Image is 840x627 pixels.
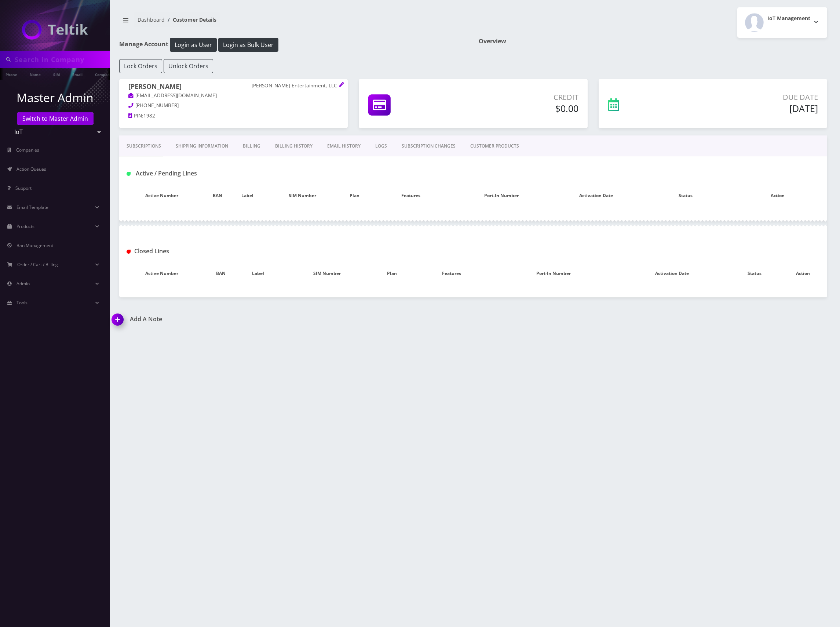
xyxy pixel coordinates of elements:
[494,263,613,284] th: Port-In Number
[279,263,375,284] th: SIM Number
[119,12,468,33] nav: breadcrumb
[127,172,131,176] img: Active / Pending Lines
[368,185,453,206] th: Features
[138,16,165,23] a: Dashboard
[268,135,320,157] a: Billing History
[218,40,278,48] a: Login as Bulk User
[91,68,116,80] a: Company
[128,83,339,92] h1: [PERSON_NAME]
[127,248,350,255] h1: Closed Lines
[17,300,28,306] span: Tools
[613,263,730,284] th: Activation Date
[128,92,217,99] a: [EMAIL_ADDRESS][DOMAIN_NAME]
[119,263,204,284] th: Active Number
[453,185,549,206] th: Port-In Number
[460,103,578,114] h5: $0.00
[168,40,218,48] a: Login as User
[767,15,810,22] h2: IoT Management
[409,263,494,284] th: Features
[128,112,143,120] a: PIN:
[17,280,30,287] span: Admin
[237,263,279,284] th: Label
[218,38,278,52] button: Login as Bulk User
[112,316,468,323] a: Add A Note
[17,261,58,268] span: Order / Cart / Billing
[320,135,368,157] a: EMAIL HISTORY
[119,38,468,52] h1: Manage Account
[17,223,34,229] span: Products
[170,38,217,52] button: Login as User
[737,7,827,38] button: IoT Management
[204,263,237,284] th: BAN
[15,52,108,66] input: Search in Company
[17,204,48,210] span: Email Template
[168,135,235,157] a: Shipping Information
[119,135,168,157] a: Subscriptions
[119,59,162,73] button: Lock Orders
[479,38,827,45] h1: Overview
[22,20,88,40] img: IoT
[779,263,827,284] th: Action
[127,250,131,254] img: Closed Lines
[2,68,21,80] a: Phone
[26,68,44,80] a: Name
[135,102,179,109] span: [PHONE_NUMBER]
[460,92,578,103] p: Credit
[463,135,526,157] a: CUSTOMER PRODUCTS
[15,185,32,191] span: Support
[368,135,394,157] a: LOGS
[682,92,818,103] p: Due Date
[50,68,63,80] a: SIM
[375,263,409,284] th: Plan
[264,185,341,206] th: SIM Number
[69,68,86,80] a: Email
[252,83,339,89] p: [PERSON_NAME] Entertainment, LLC
[16,147,39,153] span: Companies
[643,185,728,206] th: Status
[164,59,213,73] button: Unlock Orders
[17,242,53,249] span: Ban Management
[730,263,779,284] th: Status
[119,185,204,206] th: Active Number
[165,16,216,23] li: Customer Details
[682,103,818,114] h5: [DATE]
[17,166,46,172] span: Action Queues
[17,112,94,125] a: Switch to Master Admin
[127,170,350,177] h1: Active / Pending Lines
[549,185,643,206] th: Activation Date
[341,185,368,206] th: Plan
[143,112,155,119] span: 1982
[235,135,268,157] a: Billing
[394,135,463,157] a: SUBSCRIPTION CHANGES
[231,185,264,206] th: Label
[728,185,827,206] th: Action
[204,185,231,206] th: BAN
